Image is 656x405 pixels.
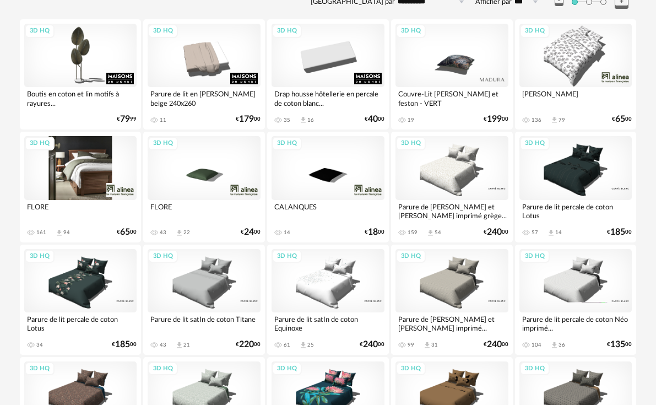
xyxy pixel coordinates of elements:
div: 3D HQ [148,362,178,376]
span: 220 [239,341,254,348]
div: Parure de lit percale de coton Néo imprimé... [519,312,632,334]
div: Parure de [PERSON_NAME] et [PERSON_NAME] imprimé grège... [395,200,508,222]
a: 3D HQ Drap housse hôtellerie en percale de coton blanc... 35 Download icon 16 €4000 [267,19,389,129]
div: 136 [532,117,541,123]
a: 3D HQ CALANQUES 14 €1800 [267,132,389,242]
div: CALANQUES [272,200,384,222]
div: Boutis en coton et lin motifs à rayures... [24,87,137,109]
div: 79 [559,117,565,123]
span: Download icon [550,341,559,349]
span: 65 [615,116,625,123]
div: FLORE [148,200,261,222]
div: 161 [36,229,46,236]
div: € 00 [236,116,261,123]
div: 3D HQ [396,362,426,376]
div: 43 [160,229,166,236]
div: 3D HQ [520,362,550,376]
span: 40 [368,116,378,123]
div: € 99 [117,116,137,123]
div: 61 [284,342,290,348]
a: 3D HQ [PERSON_NAME] 136 Download icon 79 €6500 [515,19,637,129]
div: 3D HQ [25,24,55,38]
a: 3D HQ Parure de lit percale de coton Néo imprimé... 104 Download icon 36 €13500 [515,245,637,355]
div: 3D HQ [148,250,178,263]
div: € 00 [607,229,632,236]
div: 3D HQ [520,24,550,38]
div: 3D HQ [148,137,178,150]
span: Download icon [550,116,559,124]
div: 3D HQ [25,137,55,150]
a: 3D HQ Parure de [PERSON_NAME] et [PERSON_NAME] imprimé... 99 Download icon 31 €24000 [391,245,513,355]
div: 3D HQ [272,137,302,150]
span: 24 [244,229,254,236]
div: € 00 [117,229,137,236]
a: 3D HQ Boutis en coton et lin motifs à rayures... €7999 [20,19,142,129]
div: Parure de lit percale de coton Lotus [24,312,137,334]
span: Download icon [426,229,435,237]
div: 16 [307,117,314,123]
a: 3D HQ Parure de lit en [PERSON_NAME] beige 240x260 11 €17900 [143,19,265,129]
div: 35 [284,117,290,123]
div: 3D HQ [396,24,426,38]
a: 3D HQ Couvre-Lit [PERSON_NAME] et feston - VERT 19 €19900 [391,19,513,129]
a: 3D HQ Parure de [PERSON_NAME] et [PERSON_NAME] imprimé grège... 159 Download icon 54 €24000 [391,132,513,242]
div: € 00 [112,341,137,348]
div: € 00 [241,229,261,236]
span: Download icon [55,229,63,237]
div: 99 [408,342,414,348]
div: 43 [160,342,166,348]
div: 54 [435,229,441,236]
span: 179 [239,116,254,123]
div: [PERSON_NAME] [519,87,632,109]
div: 94 [63,229,70,236]
span: 185 [610,229,625,236]
a: 3D HQ FLORE 161 Download icon 94 €6500 [20,132,142,242]
div: 3D HQ [396,250,426,263]
span: 199 [487,116,502,123]
div: 19 [408,117,414,123]
div: 3D HQ [520,137,550,150]
a: 3D HQ FLORE 43 Download icon 22 €2400 [143,132,265,242]
a: 3D HQ Parure de lit percale de coton Lotus 57 Download icon 14 €18500 [515,132,637,242]
div: 3D HQ [272,362,302,376]
div: € 00 [484,229,508,236]
span: Download icon [299,116,307,124]
div: FLORE [24,200,137,222]
div: € 00 [612,116,632,123]
div: 14 [284,229,290,236]
div: 3D HQ [148,24,178,38]
div: € 00 [365,229,384,236]
div: 36 [559,342,565,348]
div: 3D HQ [396,137,426,150]
span: Download icon [423,341,431,349]
div: 104 [532,342,541,348]
div: 21 [183,342,190,348]
a: 3D HQ Parure de lit satIn de coton Equinoxe 61 Download icon 25 €24000 [267,245,389,355]
div: Couvre-Lit [PERSON_NAME] et feston - VERT [395,87,508,109]
div: 14 [555,229,562,236]
div: 11 [160,117,166,123]
div: € 00 [365,116,384,123]
span: 79 [120,116,130,123]
div: 3D HQ [25,250,55,263]
div: € 00 [360,341,384,348]
span: Download icon [547,229,555,237]
span: 240 [363,341,378,348]
div: Parure de lit satIn de coton Equinoxe [272,312,384,334]
div: Parure de [PERSON_NAME] et [PERSON_NAME] imprimé... [395,312,508,334]
div: 3D HQ [520,250,550,263]
div: € 00 [484,116,508,123]
span: 18 [368,229,378,236]
span: 240 [487,341,502,348]
div: € 00 [607,341,632,348]
a: 3D HQ Parure de lit satIn de coton Titane 43 Download icon 21 €22000 [143,245,265,355]
div: 34 [36,342,43,348]
div: 25 [307,342,314,348]
div: Parure de lit percale de coton Lotus [519,200,632,222]
div: 3D HQ [25,362,55,376]
div: 3D HQ [272,250,302,263]
span: 240 [487,229,502,236]
span: Download icon [175,341,183,349]
div: Parure de lit en [PERSON_NAME] beige 240x260 [148,87,261,109]
div: 22 [183,229,190,236]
